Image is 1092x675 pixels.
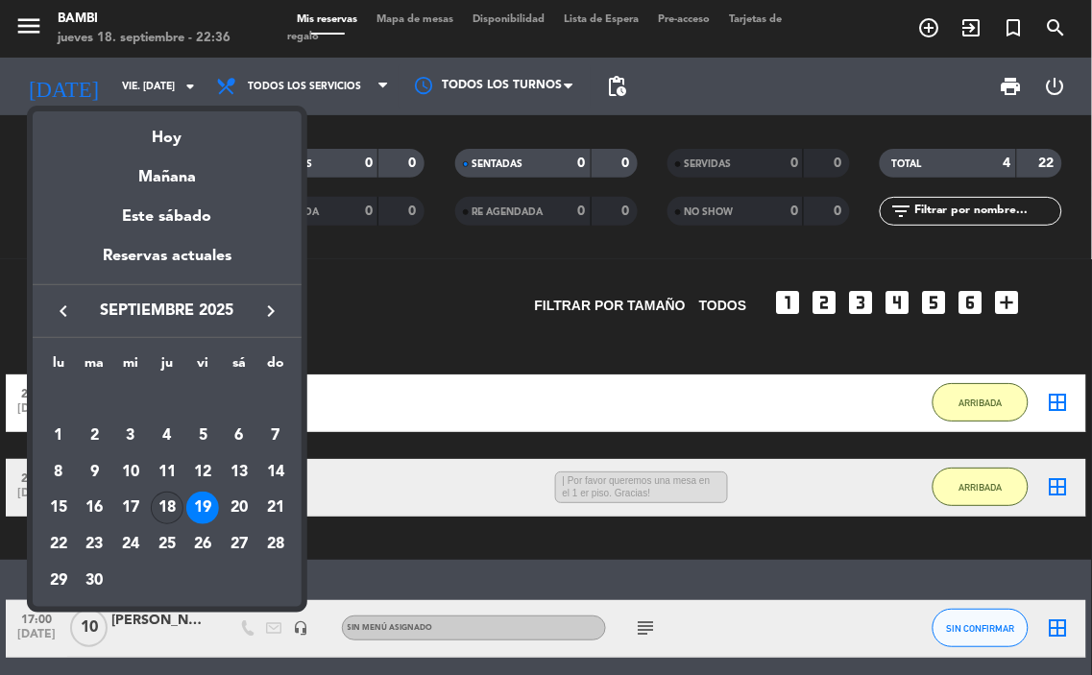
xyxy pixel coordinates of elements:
td: 12 de septiembre de 2025 [185,454,222,491]
td: 25 de septiembre de 2025 [149,526,185,563]
div: 1 [42,420,75,452]
td: 30 de septiembre de 2025 [76,563,112,599]
td: 21 de septiembre de 2025 [257,491,294,527]
td: 1 de septiembre de 2025 [40,418,77,454]
td: SEP. [40,382,294,419]
div: 2 [78,420,110,452]
div: 24 [114,528,147,561]
td: 2 de septiembre de 2025 [76,418,112,454]
td: 4 de septiembre de 2025 [149,418,185,454]
div: 22 [42,528,75,561]
div: 19 [186,492,219,524]
td: 13 de septiembre de 2025 [221,454,257,491]
div: 7 [259,420,292,452]
div: 16 [78,492,110,524]
td: 5 de septiembre de 2025 [185,418,222,454]
div: 8 [42,456,75,489]
div: 6 [223,420,255,452]
i: keyboard_arrow_left [52,300,75,323]
div: 23 [78,528,110,561]
td: 23 de septiembre de 2025 [76,526,112,563]
td: 29 de septiembre de 2025 [40,563,77,599]
th: sábado [221,352,257,382]
div: 11 [151,456,183,489]
div: 18 [151,492,183,524]
div: 3 [114,420,147,452]
td: 14 de septiembre de 2025 [257,454,294,491]
td: 15 de septiembre de 2025 [40,491,77,527]
i: keyboard_arrow_right [259,300,282,323]
div: 5 [186,420,219,452]
td: 18 de septiembre de 2025 [149,491,185,527]
button: keyboard_arrow_left [46,299,81,324]
th: lunes [40,352,77,382]
div: Hoy [33,111,302,151]
div: Mañana [33,151,302,190]
div: 13 [223,456,255,489]
th: viernes [185,352,222,382]
th: jueves [149,352,185,382]
div: Este sábado [33,190,302,244]
div: Reservas actuales [33,244,302,283]
td: 7 de septiembre de 2025 [257,418,294,454]
td: 26 de septiembre de 2025 [185,526,222,563]
div: 20 [223,492,255,524]
td: 27 de septiembre de 2025 [221,526,257,563]
td: 3 de septiembre de 2025 [112,418,149,454]
div: 4 [151,420,183,452]
td: 10 de septiembre de 2025 [112,454,149,491]
td: 17 de septiembre de 2025 [112,491,149,527]
div: 9 [78,456,110,489]
td: 24 de septiembre de 2025 [112,526,149,563]
td: 20 de septiembre de 2025 [221,491,257,527]
div: 27 [223,528,255,561]
div: 29 [42,565,75,597]
td: 28 de septiembre de 2025 [257,526,294,563]
div: 15 [42,492,75,524]
div: 21 [259,492,292,524]
div: 28 [259,528,292,561]
td: 19 de septiembre de 2025 [185,491,222,527]
th: domingo [257,352,294,382]
div: 10 [114,456,147,489]
div: 12 [186,456,219,489]
td: 11 de septiembre de 2025 [149,454,185,491]
button: keyboard_arrow_right [254,299,288,324]
div: 30 [78,565,110,597]
td: 8 de septiembre de 2025 [40,454,77,491]
td: 9 de septiembre de 2025 [76,454,112,491]
td: 22 de septiembre de 2025 [40,526,77,563]
div: 26 [186,528,219,561]
td: 6 de septiembre de 2025 [221,418,257,454]
th: miércoles [112,352,149,382]
th: martes [76,352,112,382]
span: septiembre 2025 [81,299,254,324]
div: 25 [151,528,183,561]
div: 17 [114,492,147,524]
td: 16 de septiembre de 2025 [76,491,112,527]
div: 14 [259,456,292,489]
